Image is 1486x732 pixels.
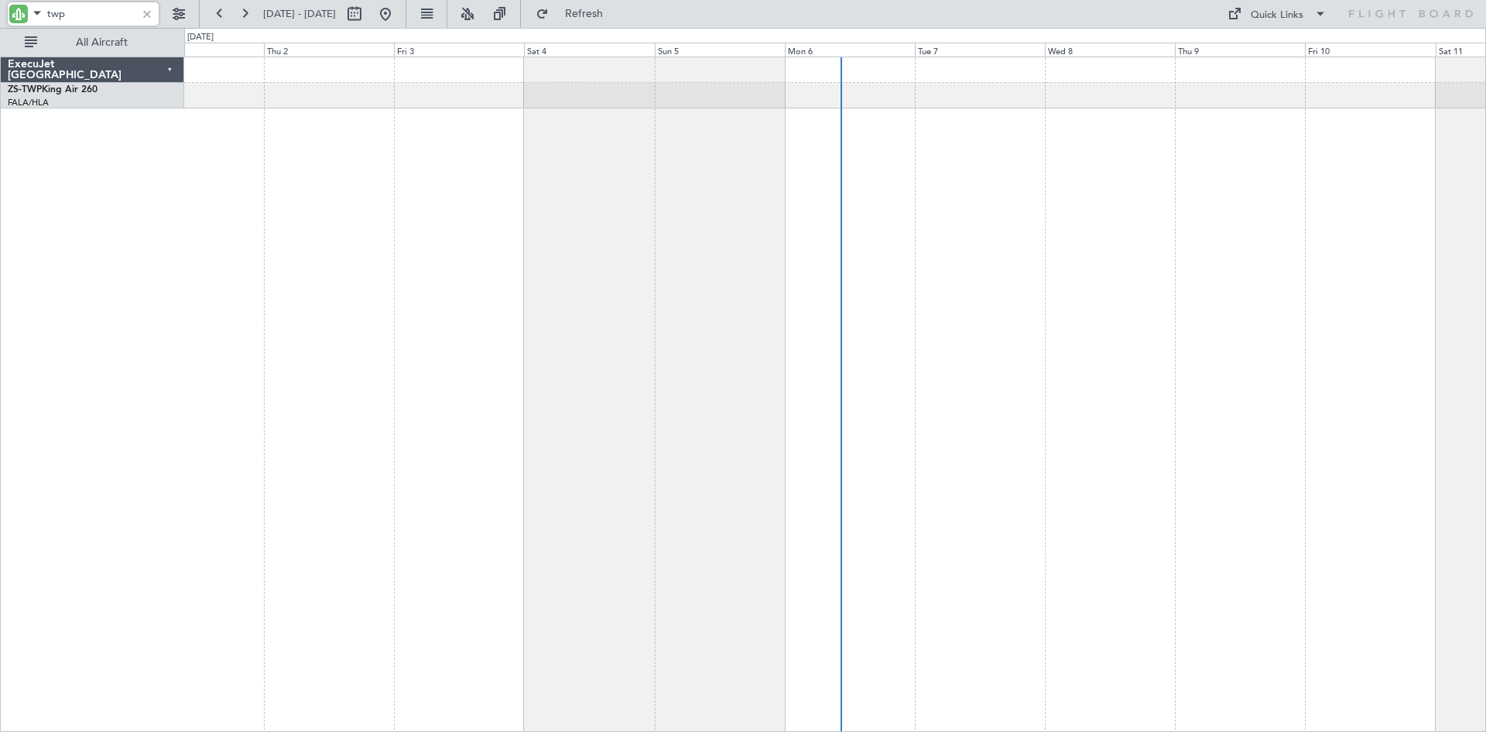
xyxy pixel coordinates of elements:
div: Sat 4 [524,43,654,57]
button: Refresh [529,2,621,26]
a: ZS-TWPKing Air 260 [8,85,98,95]
span: Refresh [552,9,617,19]
div: [DATE] [187,31,214,44]
input: A/C (Reg. or Type) [47,2,136,26]
div: Mon 6 [785,43,915,57]
div: Wed 8 [1045,43,1175,57]
a: FALA/HLA [8,97,49,108]
div: Thu 9 [1175,43,1305,57]
button: Quick Links [1220,2,1334,26]
button: All Aircraft [17,30,168,55]
span: [DATE] - [DATE] [263,7,336,21]
div: Fri 10 [1305,43,1435,57]
div: Sun 5 [655,43,785,57]
div: Wed 1 [134,43,264,57]
div: Quick Links [1251,8,1303,23]
span: All Aircraft [40,37,163,48]
span: ZS-TWP [8,85,42,95]
div: Thu 2 [264,43,394,57]
div: Fri 3 [394,43,524,57]
div: Tue 7 [915,43,1045,57]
